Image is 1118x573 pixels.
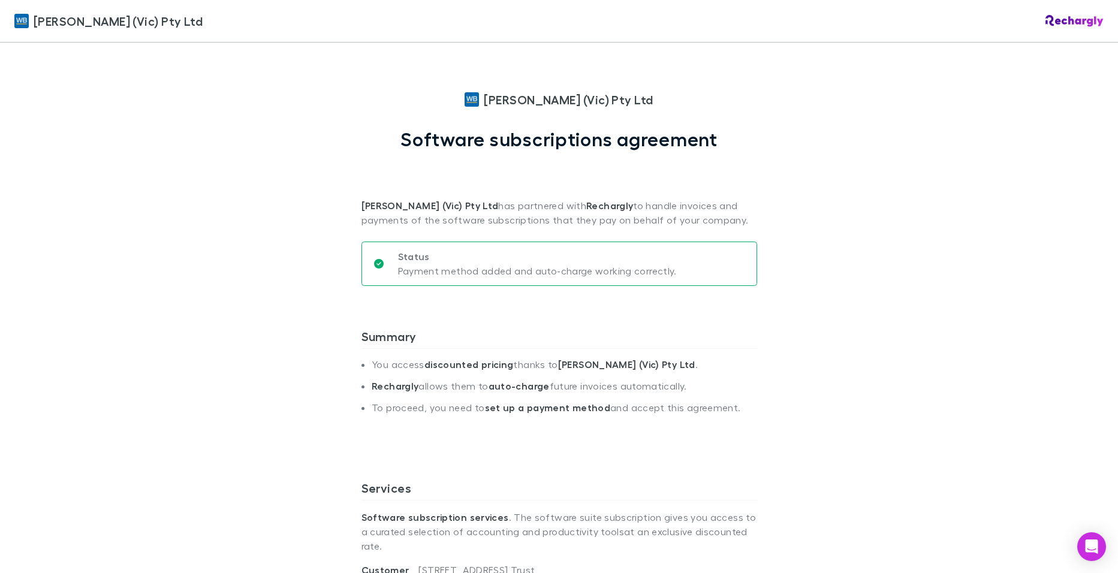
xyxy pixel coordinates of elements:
[361,329,757,348] h3: Summary
[372,380,418,392] strong: Rechargly
[1045,15,1104,27] img: Rechargly Logo
[361,511,509,523] strong: Software subscription services
[485,402,610,414] strong: set up a payment method
[361,200,499,212] strong: [PERSON_NAME] (Vic) Pty Ltd
[586,200,633,212] strong: Rechargly
[398,264,677,278] p: Payment method added and auto-charge working correctly.
[34,12,203,30] span: [PERSON_NAME] (Vic) Pty Ltd
[361,150,757,227] p: has partnered with to handle invoices and payments of the software subscriptions that they pay on...
[361,500,757,563] p: . The software suite subscription gives you access to a curated selection of accounting and produ...
[14,14,29,28] img: William Buck (Vic) Pty Ltd's Logo
[484,91,653,108] span: [PERSON_NAME] (Vic) Pty Ltd
[558,358,695,370] strong: [PERSON_NAME] (Vic) Pty Ltd
[372,358,757,380] li: You access thanks to .
[398,249,677,264] p: Status
[372,380,757,402] li: allows them to future invoices automatically.
[465,92,479,107] img: William Buck (Vic) Pty Ltd's Logo
[400,128,718,150] h1: Software subscriptions agreement
[372,402,757,423] li: To proceed, you need to and accept this agreement.
[424,358,514,370] strong: discounted pricing
[1077,532,1106,561] div: Open Intercom Messenger
[361,481,757,500] h3: Services
[489,380,550,392] strong: auto-charge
